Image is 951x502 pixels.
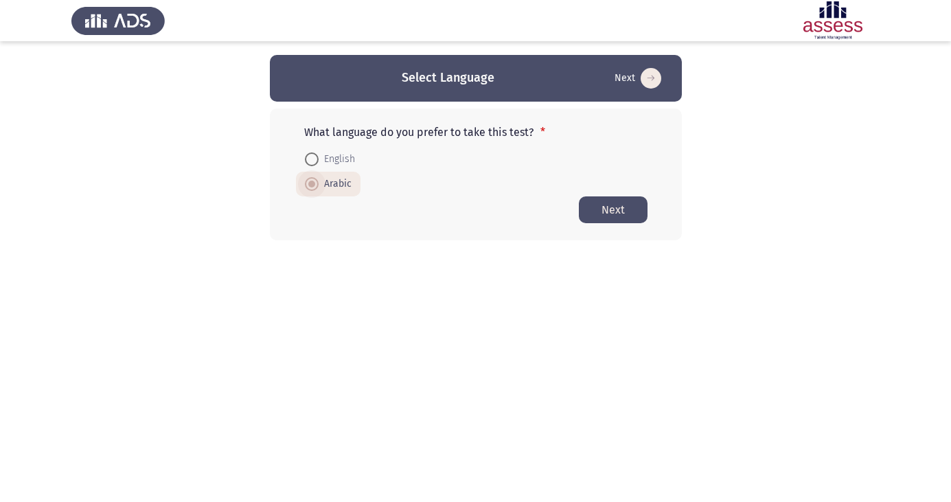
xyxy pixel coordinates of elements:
[579,196,648,223] button: Start assessment
[319,151,355,168] span: English
[319,176,352,192] span: Arabic
[610,67,665,89] button: Start assessment
[402,69,494,87] h3: Select Language
[304,126,648,139] p: What language do you prefer to take this test?
[71,1,165,40] img: Assess Talent Management logo
[786,1,880,40] img: Assessment logo of Development Assessment R1 (EN/AR)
